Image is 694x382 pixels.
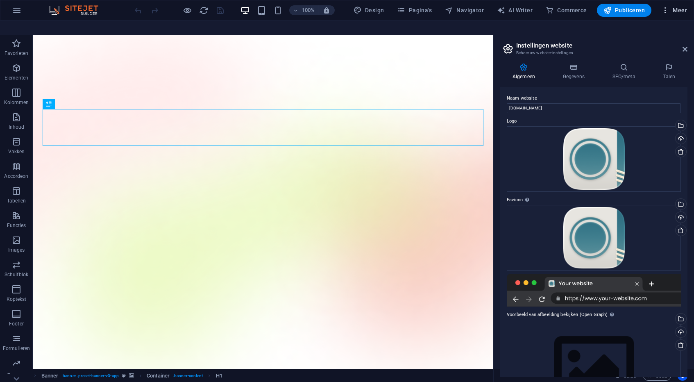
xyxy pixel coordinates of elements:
span: Klik om te selecteren, dubbelklik om te bewerken [41,371,59,381]
span: Klik om te selecteren, dubbelklik om te bewerken [216,371,222,381]
h6: 100% [302,5,315,15]
a: Klik om selectie op te heffen, dubbelklik om Pagina's te open [7,371,29,381]
p: Footer [9,321,24,327]
div: MastConcept5-iOS-Default-1024x10241x-5fITT9Y0WNqNZ_uZFIdSfQ-N4Z8Iq2CzDREwLbstjqtmQ.png [507,205,681,271]
span: Publiceren [603,6,645,14]
span: Design [354,6,384,14]
span: . banner-content [173,371,203,381]
nav: breadcrumb [41,371,222,381]
h4: SEO/meta [600,63,651,80]
h3: Beheer uw website-instellingen [516,49,671,57]
label: Naam website [507,93,681,103]
i: Dit element bevat een achtergrond [129,373,134,378]
button: reload [199,5,209,15]
p: Accordeon [4,173,28,180]
button: Navigator [442,4,487,17]
p: Kolommen [4,99,29,106]
input: Naam... [507,103,681,113]
span: Meer [661,6,687,14]
h2: Instellingen website [516,42,687,49]
p: Schuifblok [5,271,28,278]
label: Favicon [507,195,681,205]
span: Pagina's [397,6,432,14]
button: 100% [289,5,318,15]
p: Koptekst [7,296,27,302]
p: Favorieten [5,50,28,57]
i: Pagina opnieuw laden [199,6,209,15]
h4: Gegevens [551,63,600,80]
div: MastConcept5-iOS-Default-1024x10241x-5fITT9Y0WNqNZ_uZFIdSfQ.png [507,126,681,192]
label: Voorbeeld van afbeelding bekijken (Open Graph) [507,310,681,320]
p: Formulieren [3,345,30,352]
p: Tabellen [7,198,26,204]
span: Commerce [546,6,587,14]
i: Dit element is een aanpasbare voorinstelling [122,373,126,378]
button: Publiceren [597,4,651,17]
i: Stel bij het wijzigen van de grootte van de weergegeven website automatisch het juist zoomniveau ... [323,7,330,14]
button: Meer [658,4,690,17]
h4: Talen [651,63,687,80]
p: Vakken [8,148,25,155]
button: Commerce [542,4,590,17]
button: Pagina's [394,4,435,17]
label: Logo [507,116,681,126]
h4: Algemeen [500,63,551,80]
button: AI Writer [494,4,536,17]
p: Inhoud [9,124,25,130]
div: Design (Ctrl+Alt+Y) [350,4,388,17]
p: Images [8,247,25,253]
p: Functies [7,222,26,229]
button: Design [350,4,388,17]
img: Editor Logo [47,5,109,15]
p: Elementen [5,75,28,81]
span: . banner .preset-banner-v3-app [61,371,119,381]
span: Klik om te selecteren, dubbelklik om te bewerken [147,371,170,381]
span: AI Writer [497,6,533,14]
span: Navigator [445,6,484,14]
button: Klik hier om de voorbeeldmodus te verlaten en verder te gaan met bewerken [182,5,192,15]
